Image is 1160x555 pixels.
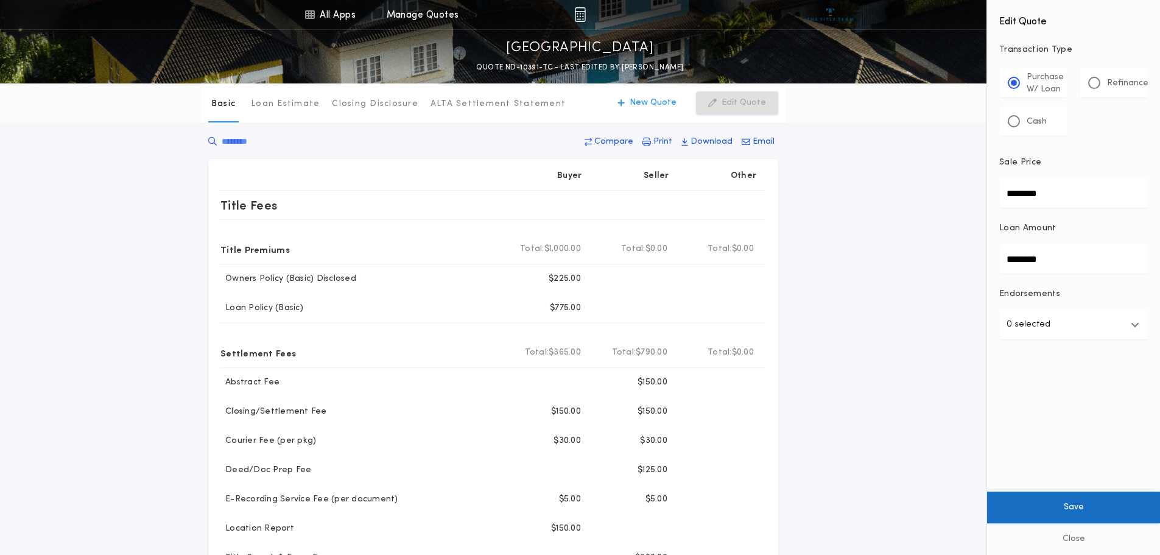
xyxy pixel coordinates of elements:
[220,273,356,285] p: Owners Policy (Basic) Disclosed
[999,310,1148,339] button: 0 selected
[1027,71,1064,96] p: Purchase W/ Loan
[640,435,667,447] p: $30.00
[1007,317,1050,332] p: 0 selected
[612,347,636,359] b: Total:
[732,347,754,359] span: $0.00
[220,493,398,506] p: E-Recording Service Fee (per document)
[987,492,1160,523] button: Save
[621,243,645,255] b: Total:
[639,131,676,153] button: Print
[431,98,566,110] p: ALTA Settlement Statement
[549,273,581,285] p: $225.00
[1107,77,1148,90] p: Refinance
[691,136,733,148] p: Download
[999,44,1148,56] p: Transaction Type
[220,435,316,447] p: Courier Fee (per pkg)
[678,131,736,153] button: Download
[645,243,667,255] span: $0.00
[525,347,549,359] b: Total:
[550,302,581,314] p: $775.00
[644,170,669,182] p: Seller
[220,464,311,476] p: Deed/Doc Prep Fee
[549,347,581,359] span: $365.00
[559,493,581,506] p: $5.00
[605,91,689,115] button: New Quote
[999,179,1148,208] input: Sale Price
[999,222,1056,235] p: Loan Amount
[999,7,1148,29] h4: Edit Quote
[638,464,667,476] p: $125.00
[557,170,582,182] p: Buyer
[1027,116,1047,128] p: Cash
[594,136,633,148] p: Compare
[251,98,320,110] p: Loan Estimate
[807,9,853,21] img: vs-icon
[220,239,290,259] p: Title Premiums
[636,347,667,359] span: $790.00
[630,97,677,109] p: New Quote
[544,243,581,255] span: $1,000.00
[581,131,637,153] button: Compare
[638,376,667,389] p: $150.00
[551,523,581,535] p: $150.00
[999,244,1148,274] input: Loan Amount
[645,493,667,506] p: $5.00
[220,302,303,314] p: Loan Policy (Basic)
[554,435,581,447] p: $30.00
[696,91,778,115] button: Edit Quote
[999,288,1148,300] p: Endorsements
[738,131,778,153] button: Email
[220,343,296,362] p: Settlement Fees
[987,523,1160,555] button: Close
[722,97,766,109] p: Edit Quote
[708,347,732,359] b: Total:
[551,406,581,418] p: $150.00
[638,406,667,418] p: $150.00
[731,170,756,182] p: Other
[220,196,278,215] p: Title Fees
[476,62,683,74] p: QUOTE ND-10391-TC - LAST EDITED BY [PERSON_NAME]
[708,243,732,255] b: Total:
[220,376,279,389] p: Abstract Fee
[520,243,544,255] b: Total:
[732,243,754,255] span: $0.00
[506,38,654,58] p: [GEOGRAPHIC_DATA]
[220,406,327,418] p: Closing/Settlement Fee
[211,98,236,110] p: Basic
[220,523,294,535] p: Location Report
[574,7,586,22] img: img
[332,98,418,110] p: Closing Disclosure
[753,136,775,148] p: Email
[653,136,672,148] p: Print
[999,157,1041,169] p: Sale Price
